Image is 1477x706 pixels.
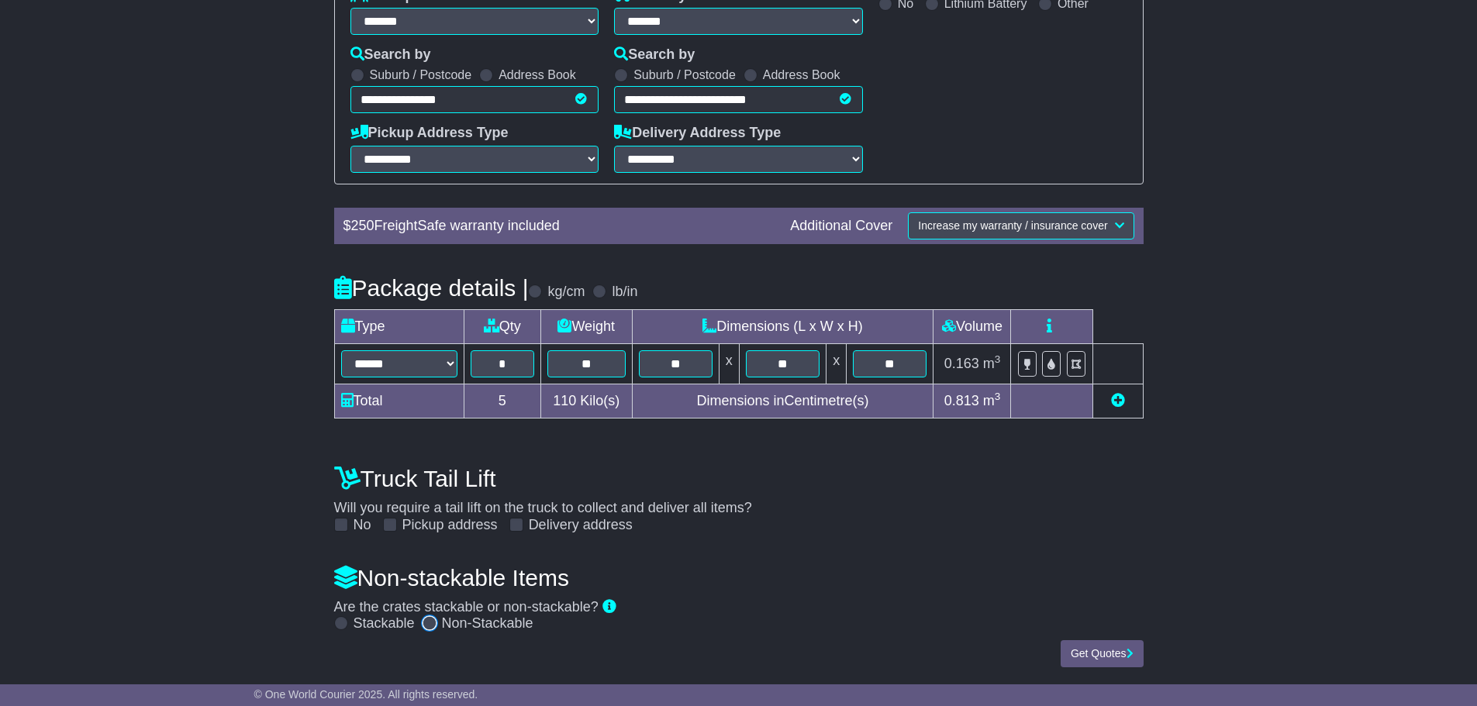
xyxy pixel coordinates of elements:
[402,517,498,534] label: Pickup address
[908,212,1134,239] button: Increase my warranty / insurance cover
[995,391,1001,402] sup: 3
[354,517,371,534] label: No
[334,275,529,301] h4: Package details |
[944,393,979,408] span: 0.813
[336,218,783,235] div: $ FreightSafe warranty included
[995,353,1001,365] sup: 3
[326,458,1151,534] div: Will you require a tail lift on the truck to collect and deliver all items?
[983,393,1001,408] span: m
[529,517,633,534] label: Delivery address
[334,384,464,418] td: Total
[351,218,374,233] span: 250
[499,67,576,82] label: Address Book
[632,309,933,343] td: Dimensions (L x W x H)
[918,219,1107,232] span: Increase my warranty / insurance cover
[614,46,695,64] label: Search by
[464,309,540,343] td: Qty
[334,309,464,343] td: Type
[334,599,599,615] span: Are the crates stackable or non-stackable?
[719,343,739,384] td: x
[1111,393,1125,408] a: Add new item
[464,384,540,418] td: 5
[540,384,632,418] td: Kilo(s)
[612,284,637,301] label: lb/in
[334,565,1144,591] h4: Non-stackable Items
[254,688,478,701] span: © One World Courier 2025. All rights reserved.
[553,393,576,408] span: 110
[632,384,933,418] td: Dimensions in Centimetre(s)
[370,67,472,82] label: Suburb / Postcode
[782,218,900,235] div: Additional Cover
[354,615,415,632] label: Stackable
[334,466,1144,491] h4: Truck Tail Lift
[1061,640,1144,667] button: Get Quotes
[983,356,1001,371] span: m
[763,67,840,82] label: Address Book
[350,46,431,64] label: Search by
[540,309,632,343] td: Weight
[933,309,1011,343] td: Volume
[826,343,847,384] td: x
[547,284,585,301] label: kg/cm
[614,125,781,142] label: Delivery Address Type
[442,615,533,632] label: Non-Stackable
[633,67,736,82] label: Suburb / Postcode
[350,125,509,142] label: Pickup Address Type
[944,356,979,371] span: 0.163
